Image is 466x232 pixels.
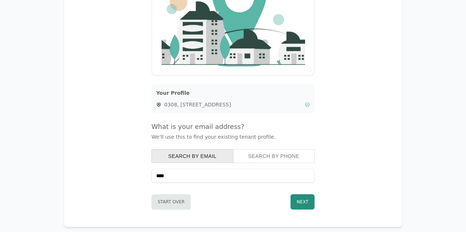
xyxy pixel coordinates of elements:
[291,194,315,209] button: Next
[151,122,315,132] h4: What is your email address?
[233,149,315,163] button: search by phone
[151,194,191,209] button: Start Over
[151,149,315,163] div: Search type
[164,101,302,108] span: 0308, [STREET_ADDRESS]
[156,89,310,97] h3: Your Profile
[151,149,233,163] button: search by email
[151,133,315,141] p: We'll use this to find your existing tenant profile.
